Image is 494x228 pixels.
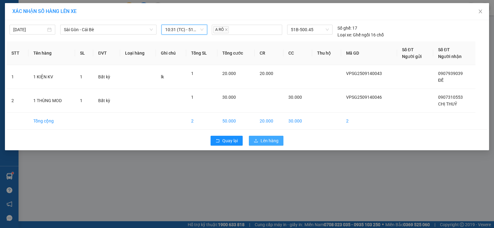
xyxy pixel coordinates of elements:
[402,47,414,52] span: Số ĐT
[222,137,238,144] span: Quay lại
[64,25,153,34] span: Sài Gòn - Cái Bè
[28,113,75,130] td: Tổng cộng
[225,28,228,31] span: close
[93,65,120,89] td: Bất kỳ
[283,41,312,65] th: CC
[28,41,75,65] th: Tên hàng
[222,71,236,76] span: 20.000
[260,71,273,76] span: 20.000
[93,41,120,65] th: ĐVT
[255,41,283,65] th: CR
[346,71,382,76] span: VPSG2509140043
[438,102,457,106] span: CHỊ THUỶ
[337,31,352,38] span: Loại xe:
[288,95,302,100] span: 30.000
[222,95,236,100] span: 30.000
[261,137,278,144] span: Lên hàng
[312,41,341,65] th: Thu hộ
[337,25,357,31] div: 17
[93,89,120,113] td: Bất kỳ
[28,89,75,113] td: 1 THÙNG MOD
[337,31,384,38] div: Ghế ngồi 16 chỗ
[6,65,28,89] td: 1
[80,98,82,103] span: 1
[341,41,397,65] th: Mã GD
[291,25,329,34] span: 51B-500.45
[28,65,75,89] td: 1 KIỆN KV
[186,113,217,130] td: 2
[249,136,283,146] button: uploadLên hàng
[216,139,220,143] span: rollback
[149,28,153,31] span: down
[472,3,489,20] button: Close
[161,74,164,79] span: lk
[120,41,156,65] th: Loại hàng
[255,113,283,130] td: 20.000
[80,74,82,79] span: 1
[346,95,382,100] span: VPSG2509140046
[438,95,463,100] span: 0907310553
[213,26,229,33] span: A RÔ
[217,41,255,65] th: Tổng cước
[13,26,46,33] input: 14/09/2025
[156,41,186,65] th: Ghi chú
[337,25,351,31] span: Số ghế:
[211,136,243,146] button: rollbackQuay lại
[438,71,463,76] span: 0907939039
[402,54,422,59] span: Người gửi
[438,54,462,59] span: Người nhận
[254,139,258,143] span: upload
[12,8,77,14] span: XÁC NHẬN SỐ HÀNG LÊN XE
[186,41,217,65] th: Tổng SL
[191,95,194,100] span: 1
[438,78,444,83] span: ĐỀ
[341,113,397,130] td: 2
[191,71,194,76] span: 1
[217,113,255,130] td: 50.000
[438,47,450,52] span: Số ĐT
[283,113,312,130] td: 30.000
[478,9,483,14] span: close
[6,89,28,113] td: 2
[75,41,93,65] th: SL
[6,41,28,65] th: STT
[165,25,203,34] span: 10:31 (TC) - 51B-500.45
